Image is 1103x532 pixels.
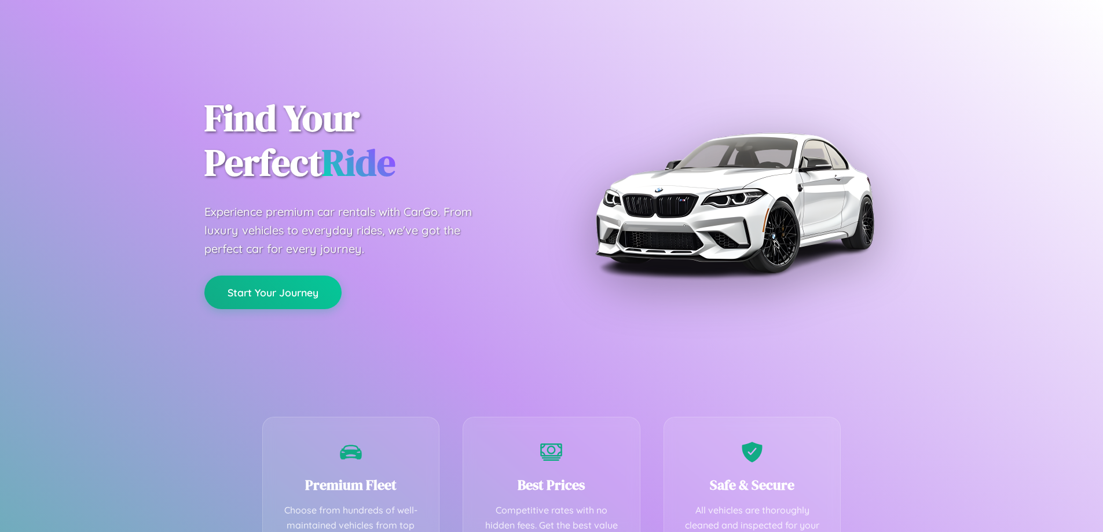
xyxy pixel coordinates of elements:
[204,276,342,309] button: Start Your Journey
[589,58,879,347] img: Premium BMW car rental vehicle
[481,475,622,494] h3: Best Prices
[322,137,395,188] span: Ride
[280,475,422,494] h3: Premium Fleet
[204,96,534,185] h1: Find Your Perfect
[681,475,823,494] h3: Safe & Secure
[204,203,494,258] p: Experience premium car rentals with CarGo. From luxury vehicles to everyday rides, we've got the ...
